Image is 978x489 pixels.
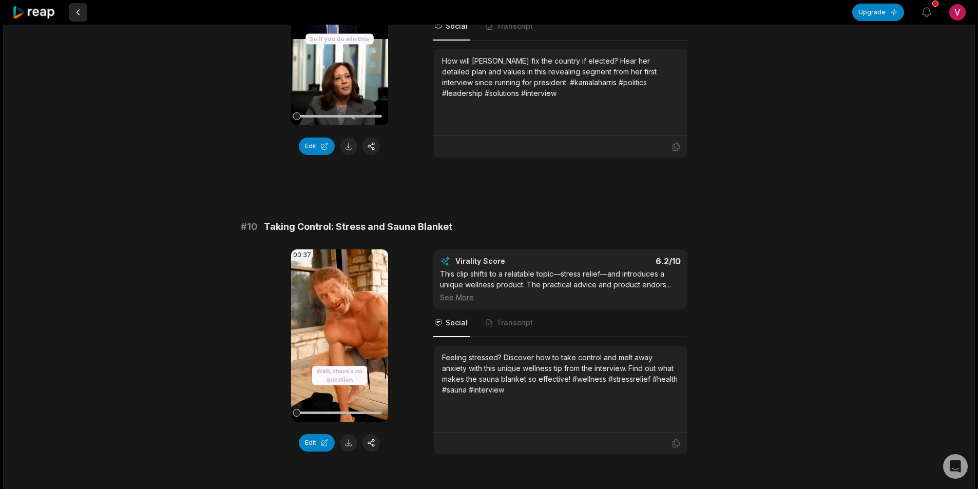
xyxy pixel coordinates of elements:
div: Open Intercom Messenger [943,454,968,479]
button: Edit [299,434,335,452]
span: Social [446,21,468,31]
span: Transcript [496,318,533,328]
nav: Tabs [433,13,687,41]
div: Feeling stressed? Discover how to take control and melt away anxiety with this unique wellness ti... [442,352,679,395]
span: Social [446,318,468,328]
video: Your browser does not support mp4 format. [291,249,388,422]
button: Edit [299,138,335,155]
div: Virality Score [455,256,566,266]
div: This clip shifts to a relatable topic—stress relief—and introduces a unique wellness product. The... [440,268,681,303]
span: # 10 [241,220,258,234]
span: Transcript [496,21,533,31]
div: See More [440,292,681,303]
nav: Tabs [433,309,687,337]
button: Upgrade [852,4,904,21]
span: Taking Control: Stress and Sauna Blanket [264,220,452,234]
div: 6.2 /10 [570,256,681,266]
div: How will [PERSON_NAME] fix the country if elected? Hear her detailed plan and values in this reve... [442,55,679,99]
